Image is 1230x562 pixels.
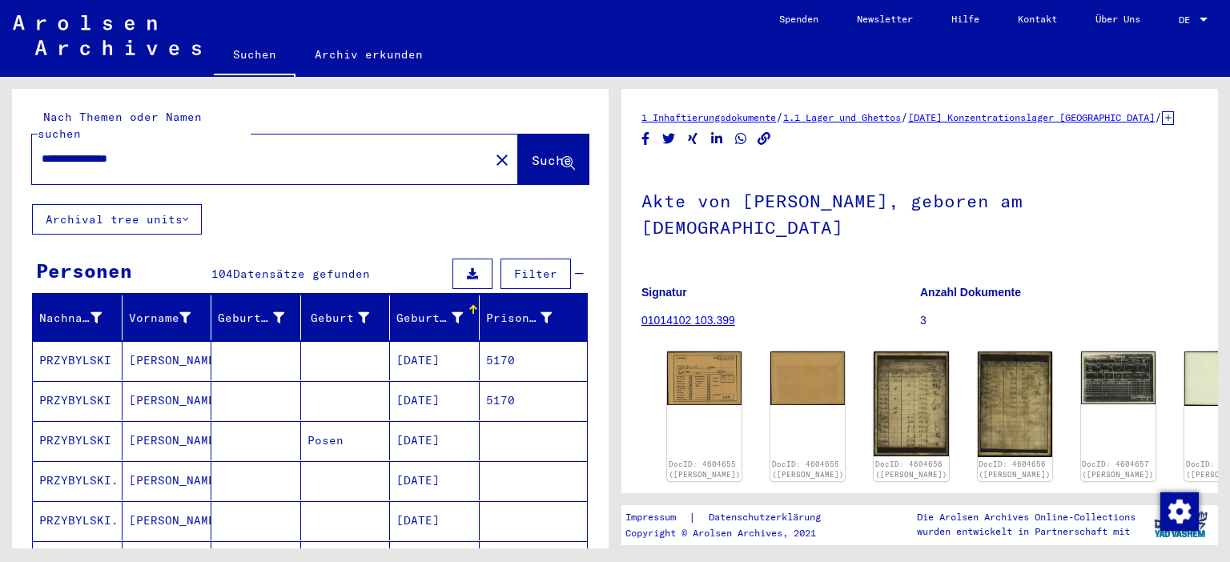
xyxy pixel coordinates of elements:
button: Suche [518,134,589,184]
span: Suche [532,152,572,168]
mat-cell: [DATE] [390,381,480,420]
div: Nachname [39,310,102,327]
button: Copy link [756,129,773,149]
a: DocID: 4604655 ([PERSON_NAME]) [772,460,844,480]
mat-header-cell: Geburtsdatum [390,295,480,340]
button: Share on Twitter [661,129,677,149]
mat-cell: PRZYBYLSKI. [33,501,123,540]
a: 01014102 103.399 [641,314,735,327]
div: Geburtsdatum [396,310,463,327]
div: Vorname [129,305,211,331]
b: Signatur [641,286,687,299]
p: 3 [920,312,1198,329]
mat-cell: [DATE] [390,341,480,380]
mat-cell: [PERSON_NAME] [123,381,212,420]
span: Filter [514,267,557,281]
a: Datenschutzerklärung [696,509,840,526]
span: Datensätze gefunden [233,267,370,281]
button: Archival tree units [32,204,202,235]
span: / [776,110,783,124]
mat-cell: PRZYBYLSKI [33,341,123,380]
a: 1.1 Lager und Ghettos [783,111,901,123]
button: Clear [486,143,518,175]
img: 001.jpg [667,351,742,404]
img: Arolsen_neg.svg [13,15,201,55]
a: DocID: 4604656 ([PERSON_NAME]) [875,460,947,480]
img: Zustimmung ändern [1160,492,1199,531]
div: Prisoner # [486,310,553,327]
b: Anzahl Dokumente [920,286,1021,299]
div: Geburt‏ [307,310,370,327]
mat-cell: [DATE] [390,421,480,460]
mat-label: Nach Themen oder Namen suchen [38,110,202,141]
a: DocID: 4604656 ([PERSON_NAME]) [979,460,1051,480]
mat-cell: PRZYBYLSKI [33,381,123,420]
mat-header-cell: Prisoner # [480,295,588,340]
img: 002.jpg [770,351,845,405]
a: Archiv erkunden [295,35,442,74]
mat-cell: [DATE] [390,461,480,500]
a: DocID: 4604657 ([PERSON_NAME]) [1082,460,1154,480]
span: DE [1179,14,1196,26]
button: Share on LinkedIn [709,129,726,149]
img: yv_logo.png [1151,504,1211,544]
mat-cell: [PERSON_NAME] [123,341,212,380]
img: 001.jpg [1081,351,1156,404]
div: Personen [36,256,132,285]
div: Geburtsname [218,305,304,331]
mat-cell: 5170 [480,381,588,420]
span: / [901,110,908,124]
div: | [625,509,840,526]
a: 1 Inhaftierungsdokumente [641,111,776,123]
mat-cell: [PERSON_NAME] [123,501,212,540]
span: 104 [211,267,233,281]
mat-cell: [DATE] [390,501,480,540]
p: Die Arolsen Archives Online-Collections [917,510,1136,524]
div: Vorname [129,310,191,327]
mat-header-cell: Geburtsname [211,295,301,340]
p: wurden entwickelt in Partnerschaft mit [917,524,1136,539]
h1: Akte von [PERSON_NAME], geboren am [DEMOGRAPHIC_DATA] [641,164,1198,261]
mat-cell: Posen [301,421,391,460]
mat-header-cell: Nachname [33,295,123,340]
button: Share on WhatsApp [733,129,750,149]
mat-icon: close [492,151,512,170]
div: Geburtsname [218,310,284,327]
img: 002.jpg [978,351,1052,457]
a: Suchen [214,35,295,77]
a: Impressum [625,509,689,526]
img: 001.jpg [874,351,948,456]
p: Copyright © Arolsen Archives, 2021 [625,526,840,540]
button: Share on Xing [685,129,701,149]
div: Nachname [39,305,122,331]
mat-cell: 5170 [480,341,588,380]
a: DocID: 4604655 ([PERSON_NAME]) [669,460,741,480]
span: / [1155,110,1162,124]
div: Prisoner # [486,305,573,331]
div: Geburt‏ [307,305,390,331]
button: Filter [500,259,571,289]
mat-cell: PRZYBYLSKI [33,421,123,460]
button: Share on Facebook [637,129,654,149]
a: [DATE] Konzentrationslager [GEOGRAPHIC_DATA] [908,111,1155,123]
mat-cell: PRZYBYLSKI. [33,461,123,500]
div: Geburtsdatum [396,305,483,331]
mat-header-cell: Vorname [123,295,212,340]
mat-header-cell: Geburt‏ [301,295,391,340]
mat-cell: [PERSON_NAME] [123,421,212,460]
mat-cell: [PERSON_NAME] [123,461,212,500]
